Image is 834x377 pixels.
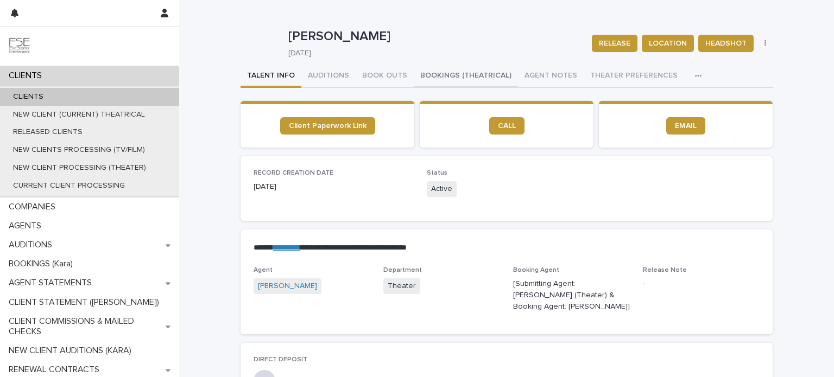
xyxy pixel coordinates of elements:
span: EMAIL [675,122,697,130]
button: THEATER PREFERENCES [584,65,684,88]
p: [DATE] [288,49,579,58]
span: Status [427,170,447,176]
span: Theater [383,278,420,294]
span: RELEASE [599,38,630,49]
p: [DATE] [254,181,414,193]
p: CLIENT COMMISSIONS & MAILED CHECKS [4,316,166,337]
a: Client Paperwork Link [280,117,375,135]
span: Active [427,181,457,197]
a: EMAIL [666,117,705,135]
button: AUDITIONS [301,65,356,88]
span: Booking Agent [513,267,559,273]
p: AGENT STATEMENTS [4,278,100,288]
span: CALL [498,122,516,130]
p: NEW CLIENT PROCESSING (THEATER) [4,163,155,172]
button: BOOK OUTS [356,65,414,88]
button: TALENT INFO [241,65,301,88]
button: BOOKINGS (THEATRICAL) [414,65,518,88]
p: NEW CLIENT (CURRENT) THEATRICAL [4,110,154,119]
a: [PERSON_NAME] [258,280,317,292]
button: LOCATION [642,35,694,52]
p: COMPANIES [4,202,64,212]
p: [PERSON_NAME] [288,29,583,44]
button: AGENT NOTES [518,65,584,88]
a: CALL [489,117,525,135]
p: AGENTS [4,221,50,231]
p: RELEASED CLIENTS [4,127,91,137]
button: RELEASE [592,35,637,52]
span: RECORD CREATION DATE [254,170,333,176]
p: AUDITIONS [4,240,61,250]
p: NEW CLIENTS PROCESSING (TV/FILM) [4,145,154,155]
span: Client Paperwork Link [289,122,367,130]
p: [Submitting Agent: [PERSON_NAME] (Theater) & Booking Agent: [PERSON_NAME]] [513,278,630,312]
p: RENEWAL CONTRACTS [4,365,108,375]
span: Release Note [643,267,687,273]
span: LOCATION [649,38,687,49]
button: HEADSHOT [698,35,754,52]
span: DIRECT DEPOSIT [254,356,307,363]
p: CLIENTS [4,92,52,101]
span: HEADSHOT [705,38,747,49]
p: CURRENT CLIENT PROCESSING [4,181,134,190]
p: CLIENTS [4,71,50,81]
p: CLIENT STATEMENT ([PERSON_NAME]) [4,297,168,308]
img: 9JgRvJ3ETPGCJDhvPVA5 [9,35,30,57]
p: - [643,278,760,290]
span: Department [383,267,422,273]
span: Agent [254,267,273,273]
p: NEW CLIENT AUDITIONS (KARA) [4,346,140,356]
p: BOOKINGS (Kara) [4,259,81,269]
